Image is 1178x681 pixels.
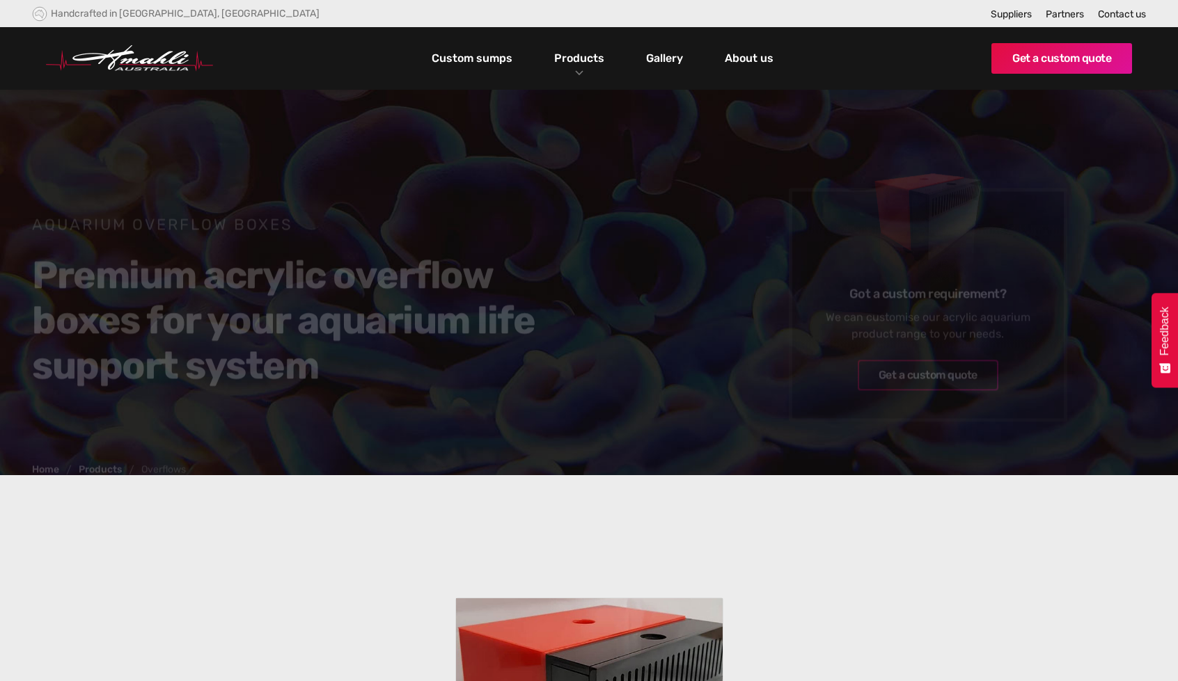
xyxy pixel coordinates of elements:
div: Overflows [141,465,186,475]
a: Custom sumps [428,47,516,70]
a: About us [721,47,777,70]
a: Gallery [643,47,686,70]
a: Get a custom quote [991,43,1132,74]
span: Feedback [1159,307,1171,355]
a: Get a custom quote [858,360,998,391]
img: Overflows [813,122,1043,327]
img: Hmahli Australia Logo [46,45,213,72]
h6: Got a custom requirement? [813,286,1043,303]
h1: Aquarium Overflow Boxes [32,215,568,236]
div: We can customise our acrylic aquarium product range to your needs. [813,310,1043,343]
h2: Premium acrylic overflow boxes for your aquarium life support system [32,253,568,389]
button: Feedback - Show survey [1152,293,1178,387]
a: Partners [1046,8,1084,20]
div: Handcrafted in [GEOGRAPHIC_DATA], [GEOGRAPHIC_DATA] [51,8,320,19]
a: home [46,45,213,72]
div: Products [544,27,615,90]
a: Home [32,465,59,475]
a: Suppliers [991,8,1032,20]
div: Get a custom quote [879,367,977,384]
a: Contact us [1098,8,1146,20]
a: Products [79,465,122,475]
a: Products [551,48,608,68]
